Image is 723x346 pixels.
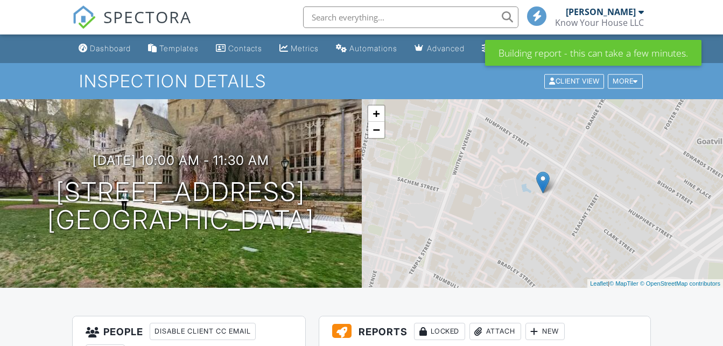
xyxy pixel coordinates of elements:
a: Dashboard [74,39,135,59]
div: Client View [544,74,604,88]
h1: Inspection Details [79,72,644,91]
img: The Best Home Inspection Software - Spectora [72,5,96,29]
h3: [DATE] 10:00 am - 11:30 am [93,153,269,168]
div: [PERSON_NAME] [566,6,636,17]
a: © MapTiler [609,280,638,287]
div: Disable Client CC Email [150,323,256,340]
a: Leaflet [590,280,608,287]
a: Zoom out [368,122,384,138]
h1: [STREET_ADDRESS] [GEOGRAPHIC_DATA] [47,178,314,235]
div: Locked [414,323,465,340]
div: Dashboard [90,44,131,53]
div: | [587,279,723,288]
a: Metrics [275,39,323,59]
a: Advanced [410,39,469,59]
div: Templates [159,44,199,53]
a: Automations (Basic) [332,39,402,59]
a: © OpenStreetMap contributors [640,280,720,287]
input: Search everything... [303,6,518,28]
div: Contacts [228,44,262,53]
div: Building report - this can take a few minutes. [485,40,701,66]
div: Attach [469,323,521,340]
a: Zoom in [368,106,384,122]
div: Automations [349,44,397,53]
div: Advanced [427,44,465,53]
div: Metrics [291,44,319,53]
div: New [525,323,565,340]
a: Contacts [212,39,266,59]
div: More [608,74,643,88]
a: Templates [144,39,203,59]
a: Settings [478,39,529,59]
span: SPECTORA [103,5,192,28]
a: Client View [543,77,607,85]
a: SPECTORA [72,15,192,37]
div: Know Your House LLC [555,17,644,28]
